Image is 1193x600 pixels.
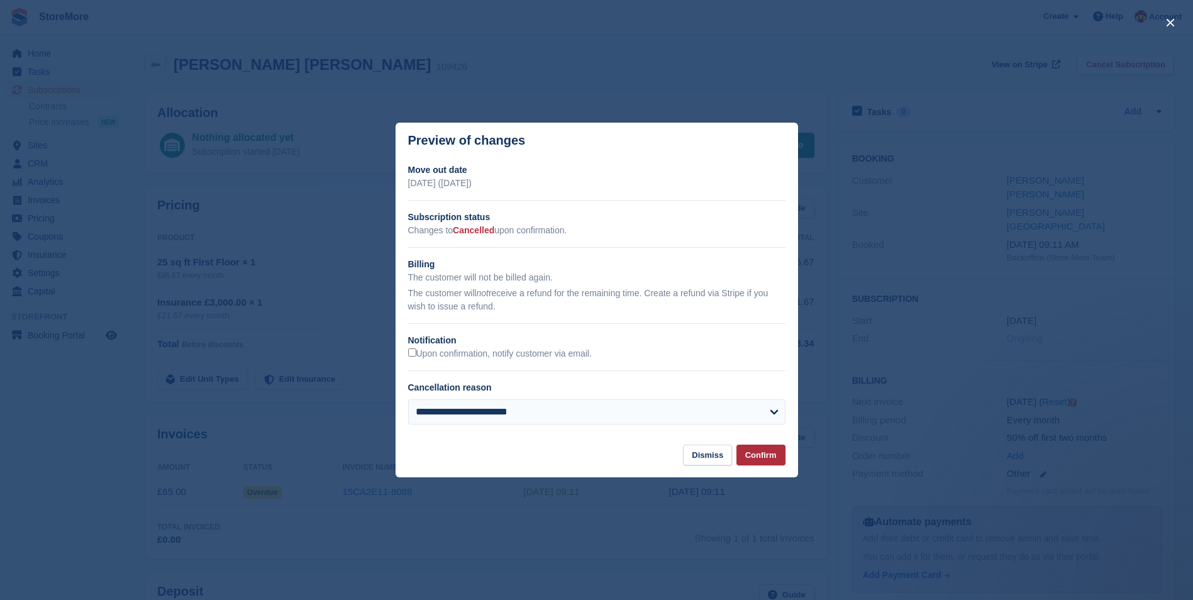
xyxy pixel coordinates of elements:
button: Dismiss [683,445,732,465]
label: Upon confirmation, notify customer via email. [408,348,592,360]
button: Confirm [736,445,785,465]
p: The customer will receive a refund for the remaining time. Create a refund via Stripe if you wish... [408,287,785,313]
label: Cancellation reason [408,382,492,392]
h2: Billing [408,258,785,271]
p: Changes to upon confirmation. [408,224,785,237]
p: The customer will not be billed again. [408,271,785,284]
p: Preview of changes [408,133,526,148]
span: Cancelled [453,225,494,235]
h2: Notification [408,334,785,347]
em: not [476,288,488,298]
input: Upon confirmation, notify customer via email. [408,348,416,357]
h2: Subscription status [408,211,785,224]
p: [DATE] ([DATE]) [408,177,785,190]
h2: Move out date [408,164,785,177]
button: close [1160,13,1180,33]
